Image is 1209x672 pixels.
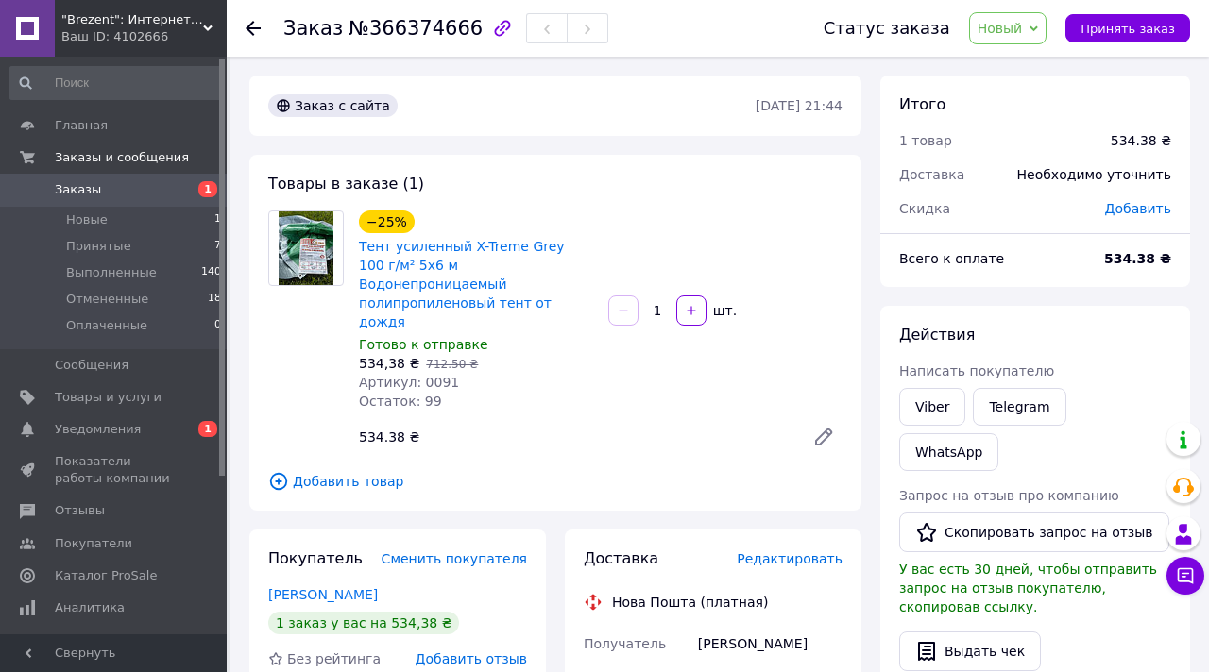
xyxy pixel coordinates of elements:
a: Viber [899,388,965,426]
span: 1 [198,181,217,197]
span: 1 товар [899,133,952,148]
div: Заказ с сайта [268,94,398,117]
img: Тент усиленный X-Treme Grey 100 г/м² 5х6 м Водонепроницаемый полипропиленовый тент от дождя [279,211,334,285]
span: Остаток: 99 [359,394,442,409]
span: Доставка [899,167,964,182]
button: Чат с покупателем [1166,557,1204,595]
span: 534,38 ₴ [359,356,419,371]
span: Сообщения [55,357,128,374]
div: 534.38 ₴ [1111,131,1171,150]
button: Выдать чек [899,631,1041,671]
span: 1 [214,211,221,228]
a: WhatsApp [899,433,998,471]
div: шт. [708,301,739,320]
span: Доставка [584,549,658,567]
div: Нова Пошта (платная) [607,593,773,612]
span: Уведомления [55,421,141,438]
span: №366374666 [349,17,483,40]
b: 534.38 ₴ [1104,251,1171,266]
span: Инструменты вебмастера и SEO [55,631,175,665]
span: "Brezent": Интернет-магазин тентов и укрывных материалов для защиты от дождя, снега, пыли и солнца [61,11,203,28]
span: 7 [214,238,221,255]
span: Товары в заказе (1) [268,175,424,193]
span: Итого [899,95,945,113]
div: Необходимо уточнить [1006,154,1183,195]
time: [DATE] 21:44 [756,98,843,113]
span: Запрос на отзыв про компанию [899,488,1119,503]
span: Принять заказ [1081,22,1175,36]
span: Всего к оплате [899,251,1004,266]
span: Новый [978,21,1023,36]
span: Добавить товар [268,471,843,492]
span: Сменить покупателя [382,551,527,566]
span: Получатель [584,636,666,651]
span: 1 [198,421,217,437]
span: Отмененные [66,291,148,308]
button: Скопировать запрос на отзыв [899,512,1169,552]
span: 712.50 ₴ [426,358,478,371]
span: 140 [201,264,221,281]
a: Тент усиленный X-Treme Grey 100 г/м² 5х6 м Водонепроницаемый полипропиленовый тент от дождя [359,239,565,329]
span: Выполненные [66,264,157,281]
span: Заказ [283,17,343,40]
div: [PERSON_NAME] [694,627,846,661]
div: −25% [359,210,415,233]
div: 534.38 ₴ [351,424,797,450]
a: Telegram [973,388,1065,426]
div: Ваш ID: 4102666 [61,28,227,45]
span: 18 [208,291,221,308]
span: Заказы и сообщения [55,149,189,166]
span: Добавить [1105,201,1171,216]
span: Действия [899,326,975,344]
span: Товары и услуги [55,389,162,406]
div: Статус заказа [824,19,950,38]
span: Главная [55,117,108,134]
span: Принятые [66,238,131,255]
div: 1 заказ у вас на 534,38 ₴ [268,612,459,634]
span: Заказы [55,181,101,198]
span: Каталог ProSale [55,567,157,584]
span: Оплаченные [66,317,147,334]
button: Принять заказ [1065,14,1190,42]
span: Добавить отзыв [416,651,527,666]
input: Поиск [9,66,223,100]
span: Отзывы [55,502,105,519]
span: Покупатель [268,549,363,567]
span: У вас есть 30 дней, чтобы отправить запрос на отзыв покупателю, скопировав ссылку. [899,562,1157,614]
span: Без рейтинга [287,651,381,666]
a: [PERSON_NAME] [268,587,378,602]
span: Показатели работы компании [55,453,175,487]
span: Покупатели [55,535,132,552]
a: Редактировать [805,418,843,456]
span: Новые [66,211,108,228]
span: Готово к отправке [359,337,488,352]
span: Написать покупателю [899,363,1054,378]
span: Скидка [899,201,950,216]
div: Вернуться назад [246,19,261,38]
span: Аналитика [55,599,125,616]
span: Редактировать [737,551,843,566]
span: Артикул: 0091 [359,375,459,390]
span: 0 [214,317,221,334]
